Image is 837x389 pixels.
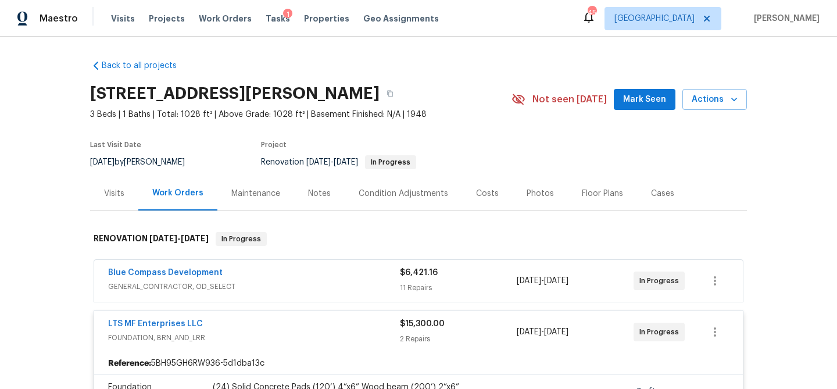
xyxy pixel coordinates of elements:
[363,13,439,24] span: Geo Assignments
[400,320,445,328] span: $15,300.00
[527,188,554,199] div: Photos
[149,234,209,242] span: -
[108,332,400,344] span: FOUNDATION, BRN_AND_LRR
[400,269,438,277] span: $6,421.16
[111,13,135,24] span: Visits
[94,353,743,374] div: 5BH95GH6RW936-5d1dba13c
[517,326,568,338] span: -
[152,187,203,199] div: Work Orders
[90,109,512,120] span: 3 Beds | 1 Baths | Total: 1028 ft² | Above Grade: 1028 ft² | Basement Finished: N/A | 1948
[623,92,666,107] span: Mark Seen
[614,13,695,24] span: [GEOGRAPHIC_DATA]
[692,92,738,107] span: Actions
[544,328,568,336] span: [DATE]
[532,94,607,105] span: Not seen [DATE]
[266,15,290,23] span: Tasks
[749,13,820,24] span: [PERSON_NAME]
[104,188,124,199] div: Visits
[639,275,684,287] span: In Progress
[108,281,400,292] span: GENERAL_CONTRACTOR, OD_SELECT
[682,89,747,110] button: Actions
[149,234,177,242] span: [DATE]
[380,83,400,104] button: Copy Address
[108,320,203,328] a: LTS MF Enterprises LLC
[181,234,209,242] span: [DATE]
[308,188,331,199] div: Notes
[366,159,415,166] span: In Progress
[334,158,358,166] span: [DATE]
[400,333,517,345] div: 2 Repairs
[476,188,499,199] div: Costs
[283,9,292,20] div: 1
[306,158,331,166] span: [DATE]
[40,13,78,24] span: Maestro
[90,158,115,166] span: [DATE]
[517,275,568,287] span: -
[108,358,151,369] b: Reference:
[306,158,358,166] span: -
[588,7,596,19] div: 45
[149,13,185,24] span: Projects
[359,188,448,199] div: Condition Adjustments
[90,88,380,99] h2: [STREET_ADDRESS][PERSON_NAME]
[108,269,223,277] a: Blue Compass Development
[217,233,266,245] span: In Progress
[517,277,541,285] span: [DATE]
[90,155,199,169] div: by [PERSON_NAME]
[517,328,541,336] span: [DATE]
[651,188,674,199] div: Cases
[199,13,252,24] span: Work Orders
[261,158,416,166] span: Renovation
[90,141,141,148] span: Last Visit Date
[614,89,675,110] button: Mark Seen
[94,232,209,246] h6: RENOVATION
[231,188,280,199] div: Maintenance
[639,326,684,338] span: In Progress
[90,60,202,72] a: Back to all projects
[90,220,747,258] div: RENOVATION [DATE]-[DATE]In Progress
[261,141,287,148] span: Project
[304,13,349,24] span: Properties
[582,188,623,199] div: Floor Plans
[400,282,517,294] div: 11 Repairs
[544,277,568,285] span: [DATE]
